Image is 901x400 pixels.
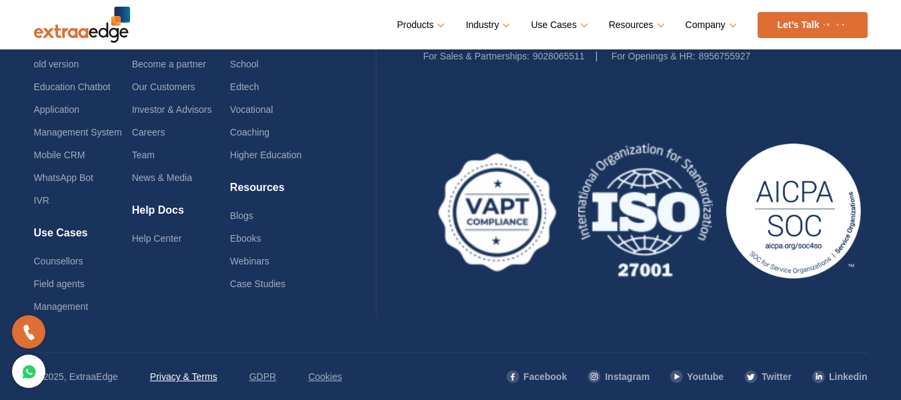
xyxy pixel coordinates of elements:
[132,150,155,160] a: Team
[34,278,85,289] a: Field agents
[812,365,868,388] a: Linkedin
[612,45,696,67] label: For Openings & HR:
[230,210,253,221] a: Blogs
[230,150,301,160] a: Higher Education
[230,181,328,204] h4: Resources
[758,12,868,38] a: Let’s Talk
[34,172,94,183] a: WhatsApp Bot
[670,365,724,388] a: Youtube
[230,81,259,92] a: Edtech
[34,301,89,312] a: Management
[698,51,750,61] a: 8956755927
[506,365,567,388] a: Facebook
[34,226,132,250] h4: Use Cases
[230,127,269,138] a: Coaching
[744,365,792,388] a: Twitter
[34,365,118,388] p: © 2025, ExtraaEdge
[34,104,122,138] a: Application Management System
[132,81,195,92] a: Our Customers
[150,365,217,388] a: Privacy & Terms
[230,59,259,69] a: School
[34,195,49,206] a: IVR
[34,81,111,92] a: Education Chatbot
[531,15,585,35] a: Use Cases
[230,104,273,115] a: Vocational
[230,256,269,266] a: Webinars
[132,104,212,115] a: Investor & Advisors
[34,256,83,266] a: Counsellors
[249,365,276,388] a: GDPR
[34,36,130,69] a: Education CRM – Draft old version
[533,51,585,61] a: 9028065511
[132,172,192,183] a: News & Media
[132,204,230,227] h4: Help Docs
[587,365,650,388] a: Instagram
[132,127,165,138] a: Careers
[230,278,285,289] a: Case Studies
[466,15,508,35] a: Industry
[686,15,734,35] a: Company
[397,15,442,35] a: Products
[308,365,342,388] a: Cookies
[132,59,206,69] a: Become a partner
[423,45,530,67] label: For Sales & Partnerships:
[34,150,85,160] a: Mobile CRM
[230,233,261,244] a: Ebooks
[132,233,182,244] a: Help Center
[609,15,662,35] a: Resources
